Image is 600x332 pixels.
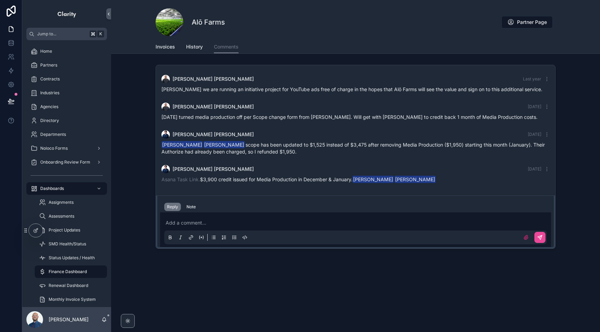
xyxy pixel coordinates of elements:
[186,43,203,50] span: History
[40,118,59,123] span: Directory
[26,101,107,113] a: Agencies
[35,224,107,236] a: Project Updates
[26,59,107,71] a: Partners
[173,131,254,138] span: [PERSON_NAME] [PERSON_NAME]
[35,265,107,278] a: Finance Dashboard
[192,17,225,27] h1: Alō Farms
[26,45,107,58] a: Home
[161,142,545,155] span: scope has been updated to $1,525 instead of $3,475 after removing Media Production ($1,950) start...
[173,76,254,82] span: [PERSON_NAME] [PERSON_NAME]
[49,213,74,219] span: Assessments
[352,176,394,183] span: [PERSON_NAME]
[40,62,57,68] span: Partners
[26,73,107,85] a: Contracts
[40,76,60,82] span: Contracts
[528,166,541,172] span: [DATE]
[26,128,107,141] a: Departments
[161,176,200,182] a: Asana Task Link.
[49,269,87,274] span: Finance Dashboard
[517,19,547,26] span: Partner Page
[49,200,74,205] span: Assignments
[394,176,436,183] span: [PERSON_NAME]
[173,103,254,110] span: [PERSON_NAME] [PERSON_NAME]
[35,279,107,292] a: Renewal Dashboard
[26,156,107,168] a: Onboarding Review Form
[49,227,80,233] span: Project Updates
[173,166,254,173] span: [PERSON_NAME] [PERSON_NAME]
[186,204,196,210] div: Note
[184,203,199,211] button: Note
[214,43,239,50] span: Comments
[49,316,89,323] p: [PERSON_NAME]
[528,104,541,109] span: [DATE]
[98,31,103,37] span: K
[186,41,203,54] a: History
[49,241,86,247] span: SMD Health/Status
[35,252,107,264] a: Status Updates / Health
[156,43,175,50] span: Invoices
[26,28,107,40] button: Jump to...K
[156,41,175,54] a: Invoices
[528,132,541,137] span: [DATE]
[26,87,107,99] a: Industries
[35,238,107,250] a: SMD Health/Status
[161,141,203,148] span: [PERSON_NAME]
[203,141,245,148] span: [PERSON_NAME]
[35,196,107,209] a: Assignments
[161,114,537,120] span: [DATE] turned media production off per Scope change form from [PERSON_NAME]. Will get with [PERSO...
[161,86,542,92] span: [PERSON_NAME] we are running an initiative project for YouTube ads free of charge in the hopes th...
[40,132,66,137] span: Departments
[40,146,68,151] span: Noloco Forms
[49,255,95,261] span: Status Updates / Health
[214,41,239,54] a: Comments
[161,176,436,182] span: $3,900 credit issued for Media Production in December & January.
[57,8,77,19] img: App logo
[26,182,107,195] a: Dashboards
[40,49,52,54] span: Home
[523,76,541,81] span: Last year
[37,31,87,37] span: Jump to...
[164,203,181,211] button: Reply
[40,186,64,191] span: Dashboards
[1,33,13,46] iframe: Spotlight
[26,142,107,155] a: Noloco Forms
[40,159,90,165] span: Onboarding Review Form
[35,210,107,222] a: Assessments
[49,297,96,302] span: Monthly Invoice System
[49,283,88,288] span: Renewal Dashboard
[501,16,553,28] button: Partner Page
[40,90,59,96] span: Industries
[40,104,58,110] span: Agencies
[26,114,107,127] a: Directory
[22,40,111,307] div: scrollable content
[35,293,107,306] a: Monthly Invoice System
